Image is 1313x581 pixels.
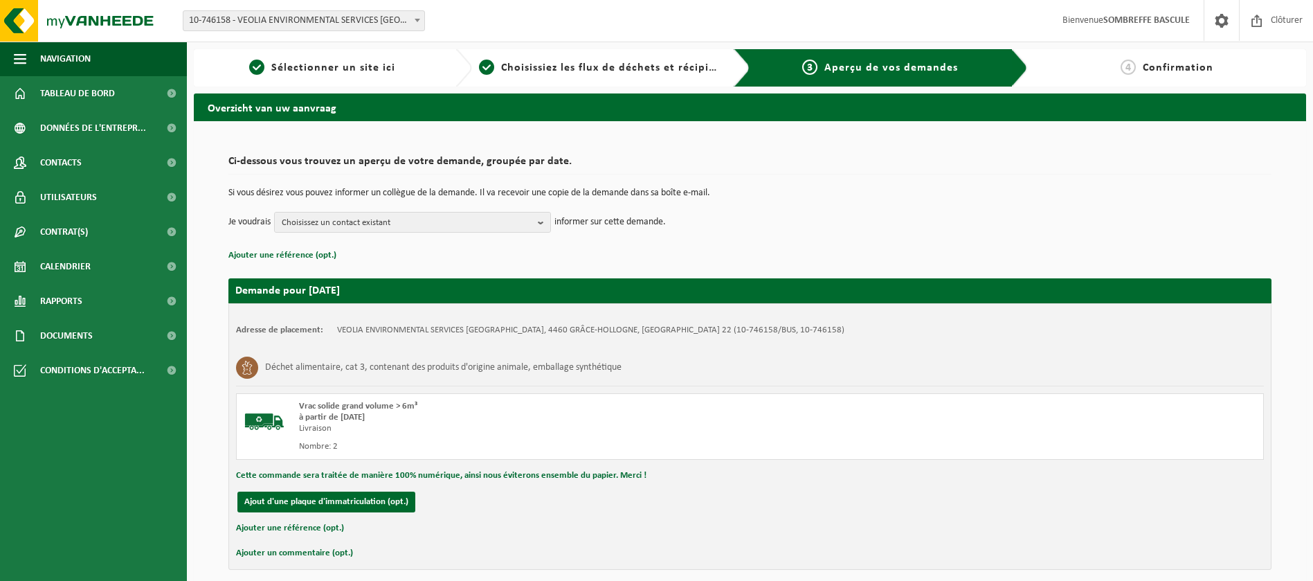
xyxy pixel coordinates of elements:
span: Vrac solide grand volume > 6m³ [299,402,417,411]
span: Conditions d'accepta... [40,353,145,388]
span: 1 [249,60,264,75]
span: Utilisateurs [40,180,97,215]
span: Confirmation [1143,62,1213,73]
h2: Ci-dessous vous trouvez un aperçu de votre demande, groupée par date. [228,156,1271,175]
span: Données de l'entrepr... [40,111,146,145]
h2: Overzicht van uw aanvraag [194,93,1306,120]
div: Livraison [299,423,806,434]
span: Choisissez un contact existant [282,213,532,233]
strong: Adresse de placement: [236,325,323,334]
span: Aperçu de vos demandes [824,62,958,73]
span: Sélectionner un site ici [271,62,395,73]
span: Calendrier [40,249,91,284]
p: Si vous désirez vous pouvez informer un collègue de la demande. Il va recevoir une copie de la de... [228,188,1271,198]
span: Navigation [40,42,91,76]
button: Choisissez un contact existant [274,212,551,233]
span: 3 [802,60,817,75]
span: 10-746158 - VEOLIA ENVIRONMENTAL SERVICES WALLONIE - GRÂCE-HOLLOGNE [183,10,425,31]
span: Documents [40,319,93,353]
span: 10-746158 - VEOLIA ENVIRONMENTAL SERVICES WALLONIE - GRÂCE-HOLLOGNE [183,11,424,30]
span: Contrat(s) [40,215,88,249]
span: Tableau de bord [40,76,115,111]
span: Contacts [40,145,82,180]
strong: Demande pour [DATE] [235,285,340,296]
strong: SOMBREFFE BASCULE [1103,15,1190,26]
a: 2Choisissiez les flux de déchets et récipients [479,60,723,76]
button: Ajouter un commentaire (opt.) [236,544,353,562]
span: 4 [1121,60,1136,75]
td: VEOLIA ENVIRONMENTAL SERVICES [GEOGRAPHIC_DATA], 4460 GRÂCE-HOLLOGNE, [GEOGRAPHIC_DATA] 22 (10-74... [337,325,844,336]
button: Ajouter une référence (opt.) [236,519,344,537]
span: Rapports [40,284,82,319]
span: Choisissiez les flux de déchets et récipients [501,62,732,73]
div: Nombre: 2 [299,441,806,452]
img: BL-SO-LV.png [244,401,285,443]
span: 2 [479,60,494,75]
p: Je voudrais [228,212,271,233]
p: informer sur cette demande. [554,212,666,233]
button: Ajouter une référence (opt.) [228,247,336,265]
a: 1Sélectionner un site ici [201,60,444,76]
strong: à partir de [DATE] [299,413,365,422]
button: Ajout d'une plaque d'immatriculation (opt.) [237,492,415,512]
h3: Déchet alimentaire, cat 3, contenant des produits d'origine animale, emballage synthétique [265,357,622,379]
button: Cette commande sera traitée de manière 100% numérique, ainsi nous éviterons ensemble du papier. M... [236,467,646,485]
